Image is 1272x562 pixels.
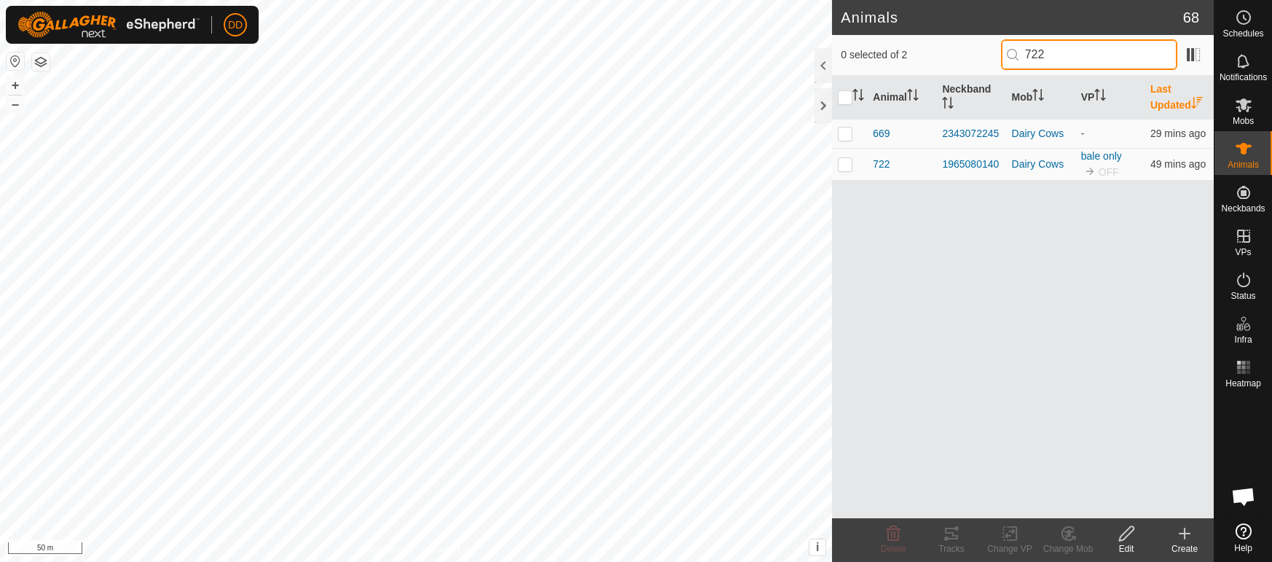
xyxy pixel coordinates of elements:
span: Status [1230,292,1255,300]
span: 0 selected of 2 [841,47,1000,63]
p-sorticon: Activate to sort [907,91,919,103]
span: 669 [873,126,890,141]
th: Neckband [936,76,1005,120]
div: Dairy Cows [1012,126,1069,141]
span: Delete [881,544,906,554]
a: Help [1214,518,1272,558]
a: Privacy Policy [358,543,413,556]
span: 722 [873,157,890,172]
span: Help [1234,544,1252,553]
th: Mob [1006,76,1075,120]
span: Schedules [1222,29,1263,38]
div: 2343072245 [942,126,1000,141]
a: Contact Us [431,543,474,556]
app-display-virtual-paddock-transition: - [1081,128,1085,139]
button: i [809,539,825,555]
span: Heatmap [1225,379,1261,388]
span: VPs [1235,248,1251,257]
div: Create [1155,542,1214,555]
button: Reset Map [7,52,24,70]
input: Search (S) [1001,39,1177,70]
span: i [816,541,819,553]
img: Gallagher Logo [17,12,200,38]
div: Dairy Cows [1012,157,1069,172]
span: OFF [1099,166,1119,178]
th: VP [1075,76,1145,120]
div: Change VP [981,542,1039,555]
button: + [7,77,24,94]
div: Edit [1097,542,1155,555]
span: Mobs [1233,117,1254,125]
span: Animals [1228,160,1259,169]
img: to [1084,165,1096,177]
p-sorticon: Activate to sort [1191,99,1203,111]
span: 68 [1183,7,1199,28]
span: Infra [1234,335,1252,344]
p-sorticon: Activate to sort [852,91,864,103]
span: 26 Sept 2025, 11:01 am [1150,158,1206,170]
span: 26 Sept 2025, 11:22 am [1150,128,1206,139]
div: 1965080140 [942,157,1000,172]
a: bale only [1081,150,1122,162]
span: Notifications [1220,73,1267,82]
p-sorticon: Activate to sort [1032,91,1044,103]
div: Tracks [922,542,981,555]
th: Animal [867,76,936,120]
div: Change Mob [1039,542,1097,555]
span: DD [228,17,243,33]
p-sorticon: Activate to sort [942,99,954,111]
button: Map Layers [32,53,50,71]
h2: Animals [841,9,1183,26]
p-sorticon: Activate to sort [1094,91,1106,103]
span: Neckbands [1221,204,1265,213]
th: Last Updated [1145,76,1214,120]
div: Open chat [1222,475,1265,518]
button: – [7,95,24,113]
